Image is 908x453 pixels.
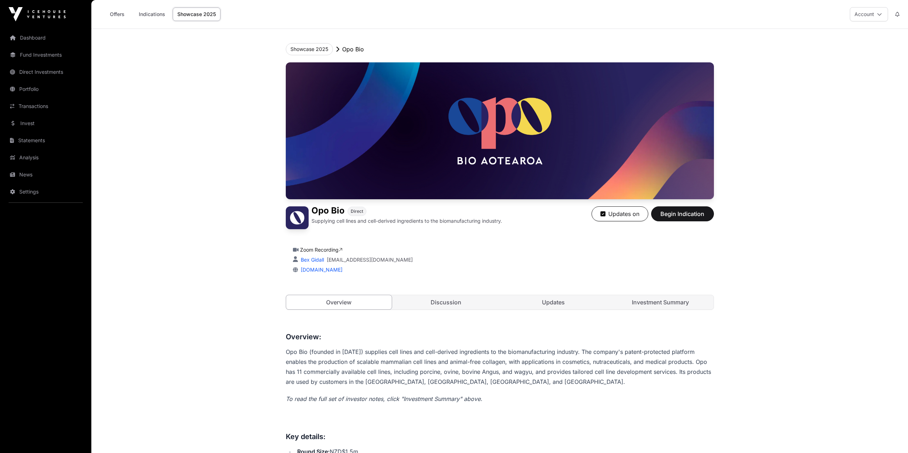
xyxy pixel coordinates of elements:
[286,295,392,310] a: Overview
[393,295,499,309] a: Discussion
[134,7,170,21] a: Indications
[651,206,714,221] button: Begin Indication
[298,267,343,273] a: [DOMAIN_NAME]
[608,295,714,309] a: Investment Summary
[311,217,502,225] p: Supplying cell lines and cell-derived ingredients to the biomanufacturing industry.
[6,47,86,63] a: Fund Investments
[651,213,714,221] a: Begin Indication
[299,257,324,263] a: Bex Gidall
[6,167,86,182] a: News
[6,133,86,148] a: Statements
[850,7,888,21] button: Account
[103,7,131,21] a: Offers
[300,247,343,253] a: Zoom Recording
[286,395,482,402] em: To read the full set of investor notes, click "Investment Summary" above.
[9,7,66,21] img: Icehouse Ventures Logo
[6,98,86,114] a: Transactions
[6,150,86,165] a: Analysis
[501,295,607,309] a: Updates
[660,210,705,218] span: Begin Indication
[327,256,413,263] a: [EMAIL_ADDRESS][DOMAIN_NAME]
[286,62,714,199] img: Opo Bio
[286,331,714,343] h3: Overview:
[6,115,86,131] a: Invest
[173,7,220,21] a: Showcase 2025
[6,64,86,80] a: Direct Investments
[592,206,648,221] button: Updates on
[286,295,714,309] nav: Tabs
[6,184,86,200] a: Settings
[351,209,363,214] span: Direct
[342,45,364,53] p: Opo Bio
[286,347,714,387] p: Opo Bio (founded in [DATE]) supplies cell lines and cell-derived ingredients to the biomanufactur...
[286,43,333,55] button: Showcase 2025
[311,206,345,216] h1: Opo Bio
[6,30,86,46] a: Dashboard
[6,81,86,97] a: Portfolio
[286,206,309,229] img: Opo Bio
[286,431,714,442] h3: Key details:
